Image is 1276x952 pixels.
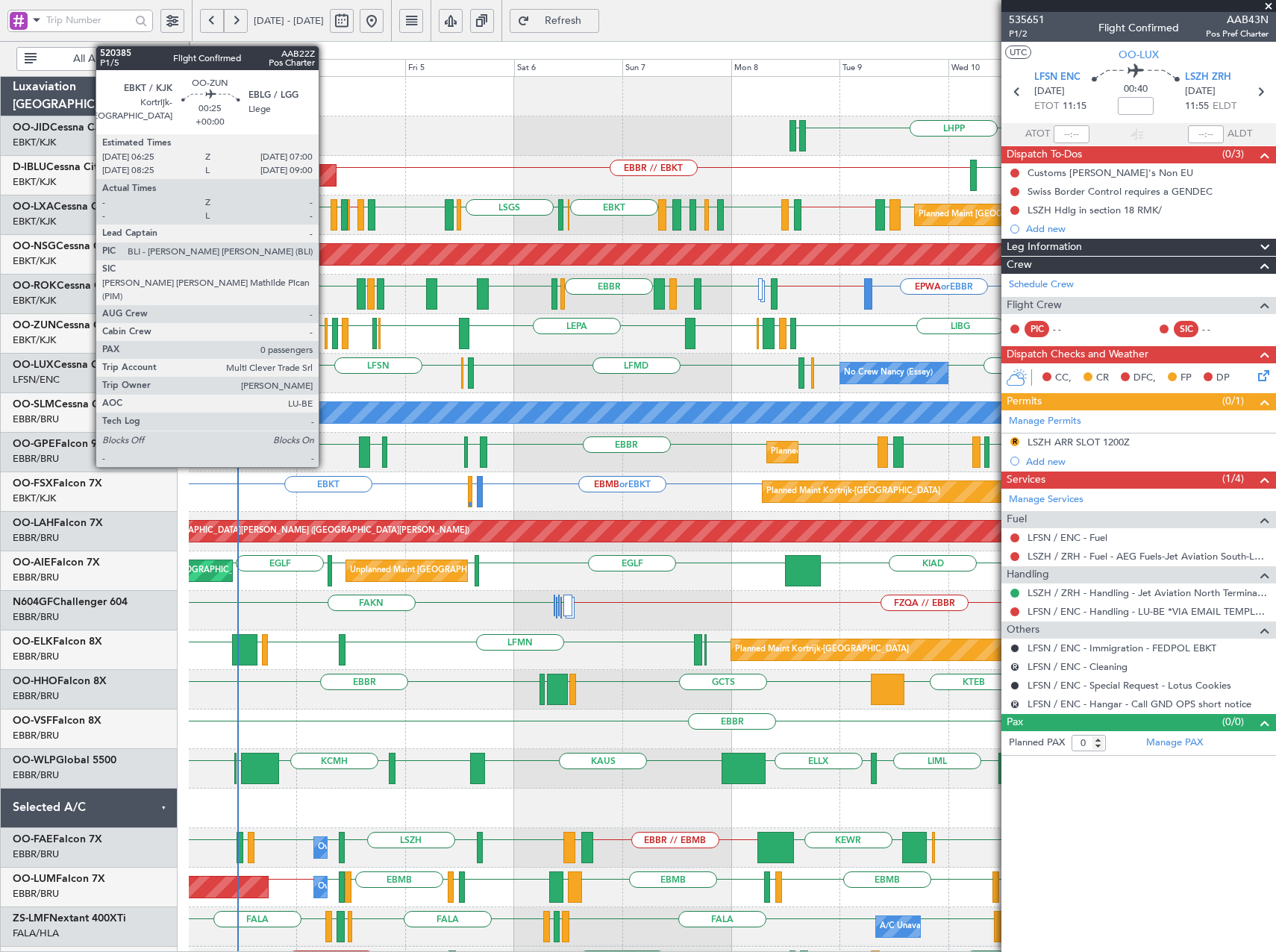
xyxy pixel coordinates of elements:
span: LFSN ENC [1034,70,1080,85]
span: Dispatch To-Dos [1007,146,1082,163]
span: ELDT [1213,99,1236,114]
div: Swiss Border Control requires a GENDEC [1028,185,1213,198]
div: Planned Maint [GEOGRAPHIC_DATA] ([GEOGRAPHIC_DATA] National) [919,204,1189,226]
span: OO-ELK [13,636,53,647]
span: ZS-LMF [13,913,49,924]
div: No Crew [GEOGRAPHIC_DATA] ([GEOGRAPHIC_DATA] National) [192,164,442,187]
span: LSZH ZRH [1185,70,1231,85]
span: 535651 [1009,12,1045,28]
div: Customs [PERSON_NAME]'s Non EU [1028,166,1193,179]
a: OO-LXACessna Citation CJ4 [13,201,152,212]
div: Planned Maint Kortrijk-[GEOGRAPHIC_DATA] [735,639,909,661]
a: OO-ROKCessna Citation CJ4 [13,281,155,291]
div: SIC [1174,321,1198,337]
a: EBBR/BRU [13,531,59,545]
span: CR [1096,371,1109,386]
a: Schedule Crew [1009,278,1074,292]
div: Fri 5 [405,59,514,77]
span: P1/2 [1009,28,1045,40]
span: Handling [1007,566,1049,583]
button: Refresh [510,9,599,33]
div: A/C Unavailable [880,915,942,938]
span: OO-LUX [13,360,54,370]
button: R [1010,437,1019,446]
div: No Crew Nancy (Essey) [192,362,281,384]
span: [DATE] [1034,84,1065,99]
span: AAB43N [1206,12,1269,28]
a: OO-ZUNCessna Citation CJ4 [13,320,154,331]
span: OO-JID [13,122,50,133]
span: OO-LUX [1119,47,1159,63]
span: 11:55 [1185,99,1209,114]
a: OO-JIDCessna CJ1 525 [13,122,127,133]
input: Trip Number [46,9,131,31]
span: Dispatch Checks and Weather [1007,346,1148,363]
button: All Aircraft [16,47,162,71]
span: DFC, [1133,371,1156,386]
button: R [1010,663,1019,671]
span: 11:15 [1063,99,1086,114]
button: R [1010,700,1019,709]
div: Planned Maint [GEOGRAPHIC_DATA] ([GEOGRAPHIC_DATA] National) [771,441,1041,463]
a: LFSN / ENC - Hangar - Call GND OPS short notice [1028,698,1251,710]
span: All Aircraft [40,54,157,64]
span: D-IBLU [13,162,46,172]
a: EBBR/BRU [13,650,59,663]
span: OO-ROK [13,281,57,291]
a: EBKT/KJK [13,136,56,149]
span: CC, [1055,371,1072,386]
span: Crew [1007,257,1032,274]
a: LFSN/ENC [13,373,60,386]
a: OO-VSFFalcon 8X [13,715,101,726]
div: PIC [1025,321,1049,337]
a: OO-SLMCessna Citation XLS [13,399,153,410]
span: N604GF [13,597,53,607]
a: OO-LUMFalcon 7X [13,874,105,884]
div: Flight Confirmed [1098,20,1179,36]
span: Pax [1007,714,1023,731]
a: EBBR/BRU [13,610,59,624]
a: OO-GPEFalcon 900EX EASy II [13,439,160,449]
a: N604GFChallenger 604 [13,597,128,607]
span: Pos Pref Charter [1206,28,1269,40]
a: OO-LAHFalcon 7X [13,518,103,528]
div: Sat 6 [514,59,623,77]
span: Services [1007,472,1045,489]
input: --:-- [1054,125,1089,143]
a: EBKT/KJK [13,215,56,228]
a: Manage Services [1009,492,1083,507]
span: OO-LUM [13,874,56,884]
span: (0/1) [1222,393,1244,409]
span: Others [1007,621,1039,639]
span: ALDT [1227,127,1252,142]
a: ZS-LMFNextant 400XTi [13,913,126,924]
span: OO-LAH [13,518,54,528]
div: Wed 10 [948,59,1057,77]
span: OO-VSF [13,715,52,726]
a: LSZH / ZRH - Fuel - AEG Fuels-Jet Aviation South-LSZH/ZRH [1028,550,1269,563]
div: Add new [1026,222,1269,235]
a: LSZH / ZRH - Handling - Jet Aviation North Terminal LSZH / ZRH [1028,586,1269,599]
a: EBBR/BRU [13,768,59,782]
a: EBKT/KJK [13,492,56,505]
span: ETOT [1034,99,1059,114]
span: (0/3) [1222,146,1244,162]
button: UTC [1005,46,1031,59]
a: LFSN / ENC - Cleaning [1028,660,1128,673]
a: EBBR/BRU [13,848,59,861]
a: EBBR/BRU [13,729,59,742]
span: FP [1180,371,1192,386]
a: EBBR/BRU [13,571,59,584]
div: No Crew Nancy (Essey) [844,362,933,384]
div: Planned Maint Kortrijk-[GEOGRAPHIC_DATA] [766,480,940,503]
div: Unplanned Maint [GEOGRAPHIC_DATA] ([GEOGRAPHIC_DATA] National) [350,560,631,582]
a: LFSN / ENC - Fuel [1028,531,1107,544]
a: LFSN / ENC - Immigration - FEDPOL EBKT [1028,642,1216,654]
span: Flight Crew [1007,297,1062,314]
div: LSZH ARR SLOT 1200Z [1028,436,1130,448]
div: [DATE] [193,44,218,57]
div: Wed 3 [188,59,297,77]
a: LFSN / ENC - Special Request - Lotus Cookies [1028,679,1231,692]
a: OO-FSXFalcon 7X [13,478,102,489]
a: OO-AIEFalcon 7X [13,557,100,568]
